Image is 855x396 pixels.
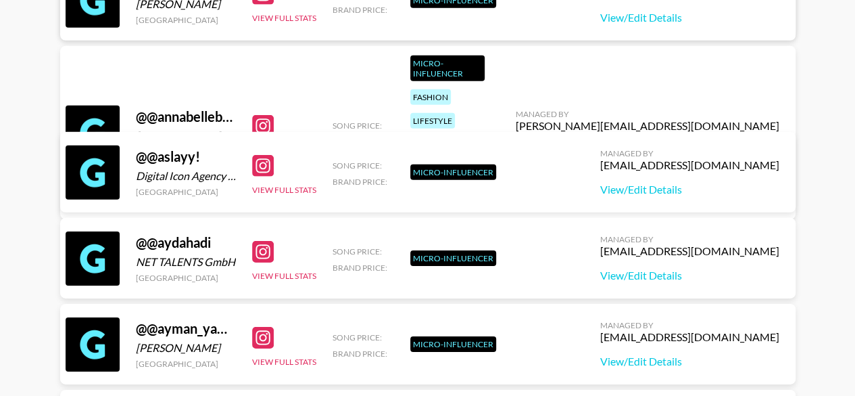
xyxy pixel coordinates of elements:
div: Digital Icon Agency LTD [136,169,236,183]
div: [GEOGRAPHIC_DATA] [136,15,236,25]
a: View/Edit Details [600,11,779,24]
div: fashion [410,89,451,105]
button: View Full Stats [252,271,316,281]
div: @ @aydahadi [136,234,236,251]
button: View Full Stats [252,185,316,195]
a: View/Edit Details [600,183,779,196]
div: @ @ayman_yaman [136,320,236,337]
span: Brand Price: [333,177,387,187]
div: Managed By [600,148,779,158]
div: [PERSON_NAME][EMAIL_ADDRESS][DOMAIN_NAME] [516,119,779,133]
div: NET TALENTS GmbH [136,255,236,269]
div: Micro-Influencer [410,336,496,352]
span: Brand Price: [333,263,387,273]
button: View Full Stats [252,357,316,367]
div: Micro-Influencer [410,164,496,180]
div: [PERSON_NAME] [136,341,236,355]
div: [GEOGRAPHIC_DATA] [136,273,236,283]
span: Song Price: [333,160,382,171]
div: lifestyle [410,113,455,129]
span: Song Price: [333,246,382,257]
a: View/Edit Details [600,355,779,368]
span: Brand Price: [333,349,387,359]
a: View/Edit Details [600,269,779,282]
div: @ @aslayy! [136,148,236,165]
div: [GEOGRAPHIC_DATA] [136,187,236,197]
div: Managed By [516,109,779,119]
div: @ @annabellebeck16 [136,108,236,125]
div: [GEOGRAPHIC_DATA] [136,359,236,369]
span: Song Price: [333,332,382,343]
span: Song Price: [333,120,382,131]
div: [EMAIL_ADDRESS][DOMAIN_NAME] [600,158,779,172]
div: Managed By [600,234,779,244]
div: [PERSON_NAME] [136,129,236,143]
div: Managed By [600,320,779,330]
div: Micro-Influencer [410,56,485,81]
div: Micro-Influencer [410,250,496,266]
span: Brand Price: [333,5,387,15]
div: [EMAIL_ADDRESS][DOMAIN_NAME] [600,330,779,344]
div: [EMAIL_ADDRESS][DOMAIN_NAME] [600,244,779,258]
button: View Full Stats [252,13,316,23]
